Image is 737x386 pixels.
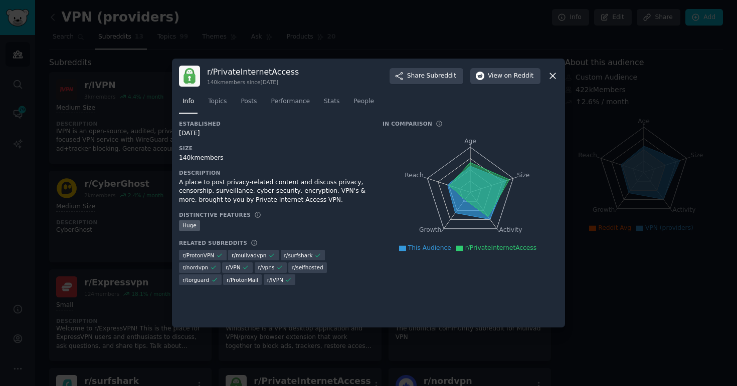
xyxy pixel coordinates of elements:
[179,239,247,246] h3: Related Subreddits
[207,67,299,77] h3: r/ PrivateInternetAccess
[464,138,476,145] tspan: Age
[227,276,258,283] span: r/ ProtonMail
[182,276,209,283] span: r/ torguard
[232,252,266,259] span: r/ mullvadvpn
[419,226,441,233] tspan: Growth
[179,145,368,152] h3: Size
[383,120,432,127] h3: In Comparison
[267,276,283,283] span: r/ IVPN
[488,72,533,81] span: View
[271,97,310,106] span: Performance
[179,220,200,231] div: Huge
[258,264,275,271] span: r/ vpns
[179,211,251,218] h3: Distinctive Features
[182,252,214,259] span: r/ ProtonVPN
[292,264,323,271] span: r/ selfhosted
[390,68,463,84] button: ShareSubreddit
[499,226,522,233] tspan: Activity
[324,97,339,106] span: Stats
[405,171,424,178] tspan: Reach
[504,72,533,81] span: on Reddit
[241,97,257,106] span: Posts
[179,66,200,87] img: PrivateInternetAccess
[267,94,313,114] a: Performance
[408,244,451,251] span: This Audience
[179,94,198,114] a: Info
[179,178,368,205] div: A place to post privacy-related content and discuss privacy, censorship, surveillance, cyber secu...
[470,68,540,84] button: Viewon Reddit
[350,94,378,114] a: People
[179,129,368,138] div: [DATE]
[237,94,260,114] a: Posts
[208,97,227,106] span: Topics
[465,244,536,251] span: r/PrivateInternetAccess
[427,72,456,81] span: Subreddit
[182,97,194,106] span: Info
[179,120,368,127] h3: Established
[320,94,343,114] a: Stats
[353,97,374,106] span: People
[226,264,240,271] span: r/ VPN
[179,169,368,176] h3: Description
[407,72,456,81] span: Share
[517,171,529,178] tspan: Size
[179,154,368,163] div: 140k members
[205,94,230,114] a: Topics
[284,252,313,259] span: r/ surfshark
[207,79,299,86] div: 140k members since [DATE]
[182,264,208,271] span: r/ nordvpn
